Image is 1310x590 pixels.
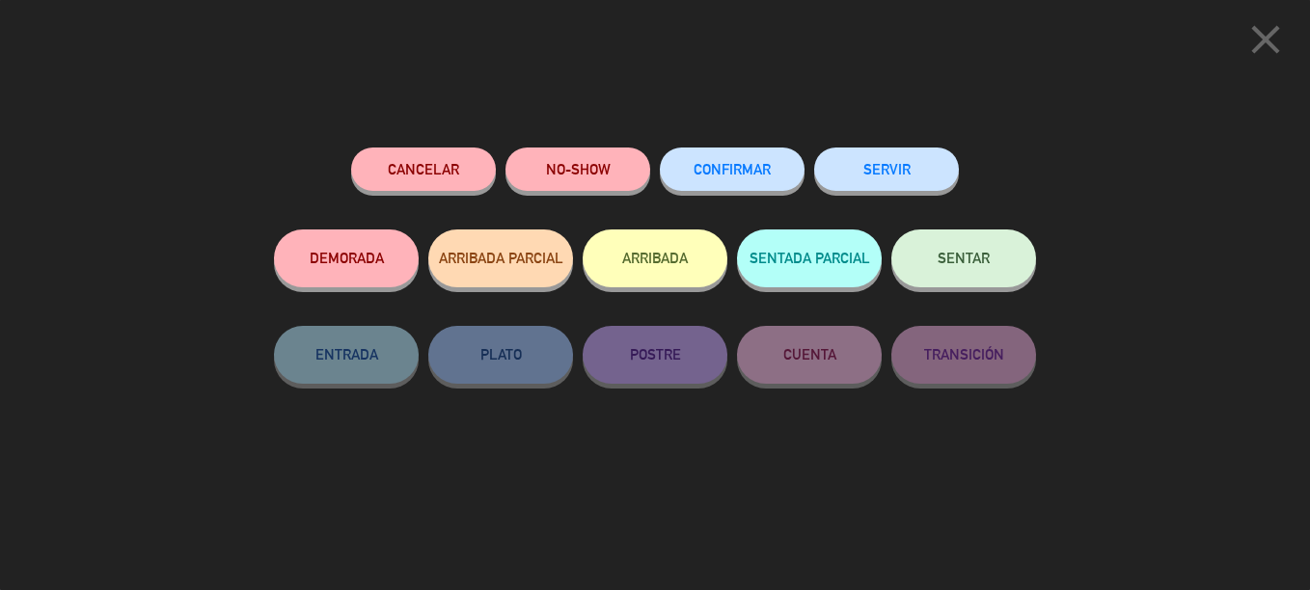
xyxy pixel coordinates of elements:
[814,147,959,191] button: SERVIR
[891,229,1036,287] button: SENTAR
[583,326,727,384] button: POSTRE
[439,250,563,266] span: ARRIBADA PARCIAL
[1236,14,1296,71] button: close
[891,326,1036,384] button: TRANSICIÓN
[737,229,882,287] button: SENTADA PARCIAL
[660,147,805,191] button: CONFIRMAR
[274,229,419,287] button: DEMORADA
[694,161,771,177] span: CONFIRMAR
[1242,15,1290,64] i: close
[428,326,573,384] button: PLATO
[505,147,650,191] button: NO-SHOW
[351,147,496,191] button: Cancelar
[428,229,573,287] button: ARRIBADA PARCIAL
[737,326,882,384] button: CUENTA
[274,326,419,384] button: ENTRADA
[583,229,727,287] button: ARRIBADA
[938,250,990,266] span: SENTAR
